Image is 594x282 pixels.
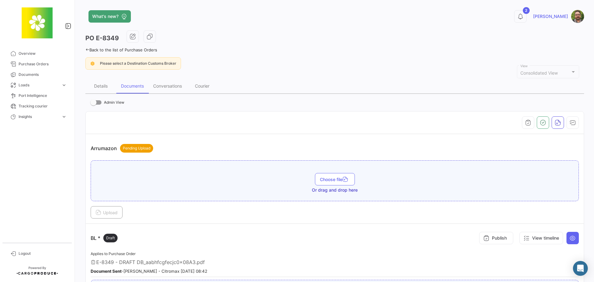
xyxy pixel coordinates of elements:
[61,114,67,119] span: expand_more
[19,103,67,109] span: Tracking courier
[519,232,563,244] button: View timeline
[91,144,153,153] p: Arrumazon
[123,145,150,151] span: Pending Upload
[92,13,118,20] span: What's new?
[96,210,118,215] span: Upload
[533,13,568,20] span: [PERSON_NAME]
[91,251,136,256] span: Applies to Purchase Order
[573,261,588,276] div: Abrir Intercom Messenger
[5,59,69,69] a: Purchase Orders
[19,82,59,88] span: Loads
[19,251,67,256] span: Logout
[195,83,209,89] div: Courier
[312,187,358,193] span: Or drag and drop here
[91,206,123,219] button: Upload
[22,7,53,38] img: 8664c674-3a9e-46e9-8cba-ffa54c79117b.jfif
[104,99,124,106] span: Admin View
[19,51,67,56] span: Overview
[85,47,157,52] a: Back to the list of Purchase Orders
[520,70,558,76] span: Consolidated View
[100,61,176,66] span: Please select a Destination Customs Broker
[320,177,350,182] span: Choose file
[479,232,513,244] button: Publish
[91,269,122,274] b: Document Sent
[5,48,69,59] a: Overview
[5,101,69,111] a: Tracking courier
[19,114,59,119] span: Insights
[571,10,584,23] img: SR.jpg
[315,173,355,185] button: Choose file
[96,259,205,265] span: E-8349 - DRAFT DB_aabhfcgfecjc0x08A3.pdf
[5,90,69,101] a: Port Intelligence
[153,83,182,89] div: Conversations
[91,269,207,274] small: - [PERSON_NAME] - Citromax [DATE] 08:42
[106,235,115,241] span: Draft
[19,61,67,67] span: Purchase Orders
[121,83,144,89] div: Documents
[61,82,67,88] span: expand_more
[94,83,108,89] div: Details
[19,93,67,98] span: Port Intelligence
[85,34,119,42] h3: PO E-8349
[88,10,131,23] button: What's new?
[19,72,67,77] span: Documents
[5,69,69,80] a: Documents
